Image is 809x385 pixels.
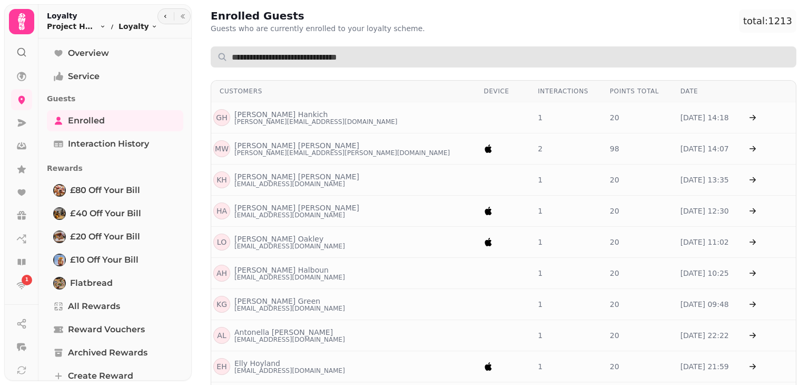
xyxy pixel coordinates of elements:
[610,330,664,341] div: 20
[68,323,145,336] span: Reward Vouchers
[680,299,734,310] div: [DATE] 09:48
[211,23,425,34] p: Guests who are currently enrolled to your loyalty scheme.
[47,342,183,363] a: Archived Rewards
[47,21,157,32] nav: breadcrumb
[234,118,398,126] p: [PERSON_NAME][EMAIL_ADDRESS][DOMAIN_NAME]
[68,47,109,60] span: Overview
[25,276,28,284] span: 1
[47,226,183,247] a: £20 off your bill £20 off your bill
[610,237,664,247] div: 20
[538,330,593,341] div: 1
[234,203,359,213] p: [PERSON_NAME] [PERSON_NAME]
[47,296,183,317] a: All Rewards
[234,242,345,251] p: [EMAIL_ADDRESS][DOMAIN_NAME]
[216,175,227,185] p: K H
[234,140,359,151] p: [PERSON_NAME] [PERSON_NAME]
[538,268,593,278] div: 1
[47,203,183,224] a: £40 off your bill £40 off your bill
[234,180,345,188] p: [EMAIL_ADDRESS][DOMAIN_NAME]
[47,249,183,271] a: £10 off your bill £10 off your bill
[610,143,664,154] div: 98
[47,21,106,32] button: Project House
[234,171,359,182] p: [PERSON_NAME] [PERSON_NAME]
[680,87,734,95] div: Date
[47,133,183,155] a: Interaction History
[538,143,593,154] div: 2
[70,230,140,243] span: £20 off your bill
[234,358,280,369] p: Elly Hoyland
[54,185,65,196] img: £80 off your bill
[213,203,359,219] a: HA[PERSON_NAME] [PERSON_NAME][EMAIL_ADDRESS][DOMAIN_NAME]
[54,232,65,242] img: £20 off your bill
[538,237,593,247] div: 1
[213,234,345,251] a: LO[PERSON_NAME] Oakley[EMAIL_ADDRESS][DOMAIN_NAME]
[680,268,734,278] div: [DATE] 10:25
[538,299,593,310] div: 1
[610,299,664,310] div: 20
[234,149,450,157] p: [PERSON_NAME][EMAIL_ADDRESS][PERSON_NAME][DOMAIN_NAME]
[680,330,734,341] div: [DATE] 22:22
[47,273,183,294] a: FlatbreadFlatbread
[216,361,226,372] p: E H
[610,87,664,95] div: Points Total
[213,171,359,188] a: KH[PERSON_NAME] [PERSON_NAME][EMAIL_ADDRESS][DOMAIN_NAME]
[119,21,157,32] button: Loyalty
[680,175,734,185] div: [DATE] 13:35
[610,268,664,278] div: 20
[680,206,734,216] div: [DATE] 12:30
[538,361,593,372] div: 1
[216,112,227,123] p: G H
[234,234,323,244] p: [PERSON_NAME] Oakley
[680,361,734,372] div: [DATE] 21:59
[47,11,157,21] h2: Loyalty
[610,112,664,123] div: 20
[68,346,147,359] span: Archived Rewards
[70,254,139,266] span: £10 off your bill
[68,114,105,127] span: Enrolled
[538,175,593,185] div: 1
[70,207,141,220] span: £40 off your bill
[213,327,345,344] a: ALAntonella [PERSON_NAME][EMAIL_ADDRESS][DOMAIN_NAME]
[68,370,133,382] span: Create reward
[11,275,32,296] a: 1
[234,265,329,275] p: [PERSON_NAME] Halboun
[216,206,227,216] p: H A
[211,8,413,23] h2: Enrolled Guests
[213,265,345,282] a: AH[PERSON_NAME] Halboun[EMAIL_ADDRESS][DOMAIN_NAME]
[234,327,333,338] p: Antonella [PERSON_NAME]
[47,180,183,201] a: £80 off your bill £80 off your bill
[216,268,227,278] p: A H
[54,208,65,219] img: £40 off your bill
[216,299,227,310] p: K G
[610,361,664,372] div: 20
[54,255,65,265] img: £10 off your bill
[234,211,345,219] p: [EMAIL_ADDRESS][DOMAIN_NAME]
[213,296,345,313] a: KG[PERSON_NAME] Green[EMAIL_ADDRESS][DOMAIN_NAME]
[234,273,345,282] p: [EMAIL_ADDRESS][DOMAIN_NAME]
[610,206,664,216] div: 20
[47,89,183,108] p: Guests
[47,66,183,87] a: Service
[538,87,593,95] div: Interactions
[54,278,65,288] img: Flatbread
[610,175,664,185] div: 20
[70,277,113,290] span: Flatbread
[220,87,467,95] div: Customers
[484,87,521,95] div: Device
[213,358,345,375] a: EHElly Hoyland[EMAIL_ADDRESS][DOMAIN_NAME]
[68,138,149,150] span: Interaction History
[680,143,734,154] div: [DATE] 14:07
[213,140,450,157] a: MW[PERSON_NAME] [PERSON_NAME][PERSON_NAME][EMAIL_ADDRESS][PERSON_NAME][DOMAIN_NAME]
[234,367,345,375] p: [EMAIL_ADDRESS][DOMAIN_NAME]
[680,237,734,247] div: [DATE] 11:02
[234,304,345,313] p: [EMAIL_ADDRESS][DOMAIN_NAME]
[217,237,226,247] p: L O
[234,335,345,344] p: [EMAIL_ADDRESS][DOMAIN_NAME]
[739,9,796,33] div: total: 1213
[213,109,398,126] a: GH[PERSON_NAME] Hankich[PERSON_NAME][EMAIL_ADDRESS][DOMAIN_NAME]
[234,296,320,306] p: [PERSON_NAME] Green
[47,159,183,178] p: Rewards
[234,109,328,120] p: [PERSON_NAME] Hankich
[680,112,734,123] div: [DATE] 14:18
[217,330,226,341] p: A L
